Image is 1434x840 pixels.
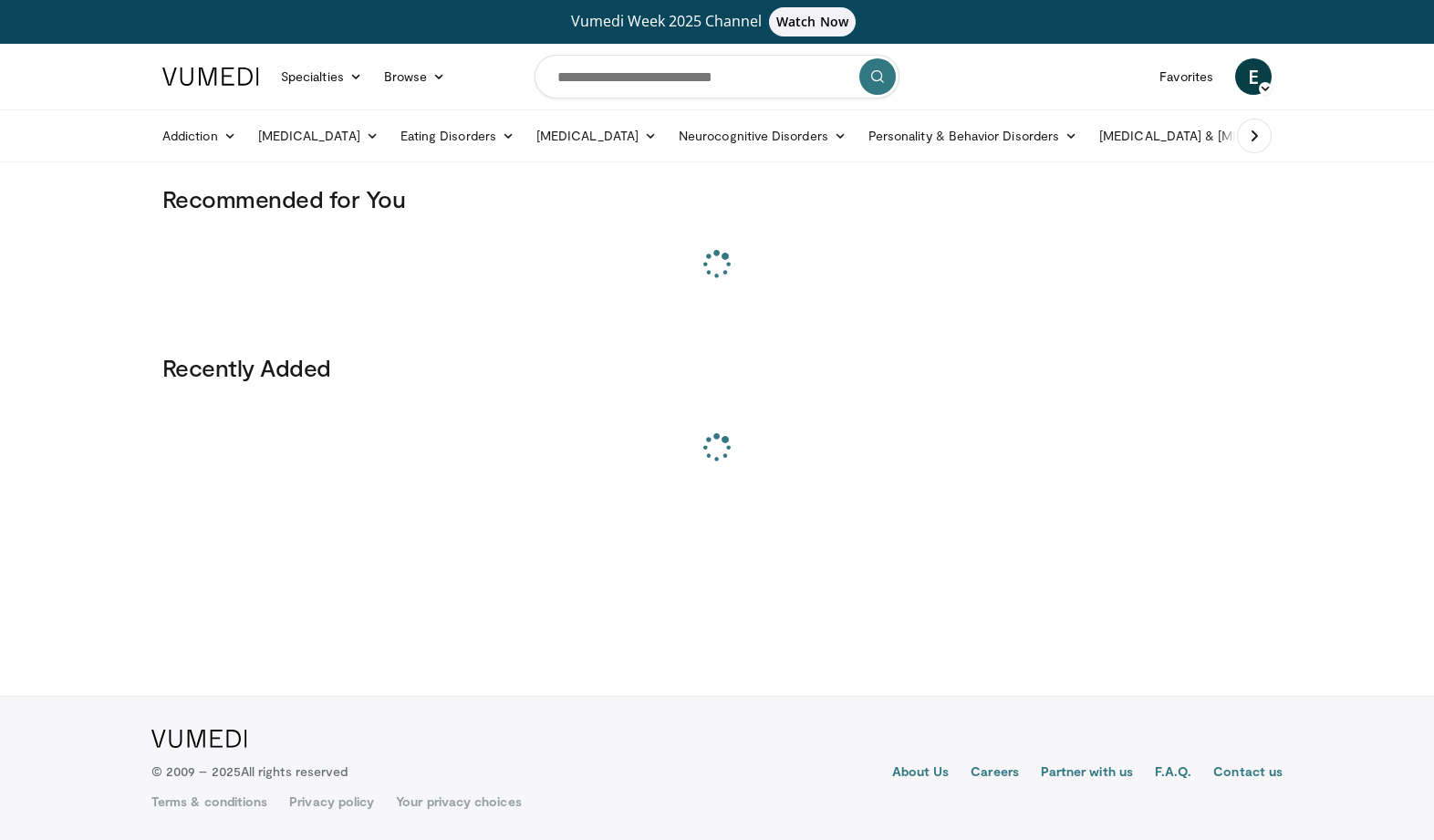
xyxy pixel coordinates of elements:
a: Favorites [1148,58,1224,95]
a: Browse [373,58,457,95]
span: Watch Now [769,7,856,36]
a: Vumedi Week 2025 ChannelWatch Now [165,7,1269,36]
a: Personality & Behavior Disorders [857,118,1088,154]
a: Privacy policy [289,793,374,811]
input: Search topics, interventions [535,55,899,99]
a: Terms & conditions [151,793,267,811]
a: [MEDICAL_DATA] [525,118,668,154]
h3: Recently Added [162,353,1272,382]
a: Eating Disorders [390,118,525,154]
span: All rights reserved [241,763,348,779]
img: VuMedi Logo [162,67,259,86]
a: F.A.Q. [1155,762,1191,784]
a: [MEDICAL_DATA] & [MEDICAL_DATA] [1088,118,1349,154]
a: Neurocognitive Disorders [668,118,857,154]
p: © 2009 – 2025 [151,762,348,781]
a: [MEDICAL_DATA] [247,118,390,154]
a: Addiction [151,118,247,154]
img: VuMedi Logo [151,730,247,748]
a: About Us [892,762,950,784]
a: Specialties [270,58,373,95]
a: Careers [971,762,1019,784]
a: Partner with us [1041,762,1133,784]
a: Contact us [1213,762,1283,784]
a: Your privacy choices [396,793,521,811]
h3: Recommended for You [162,184,1272,213]
a: E [1235,58,1272,95]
